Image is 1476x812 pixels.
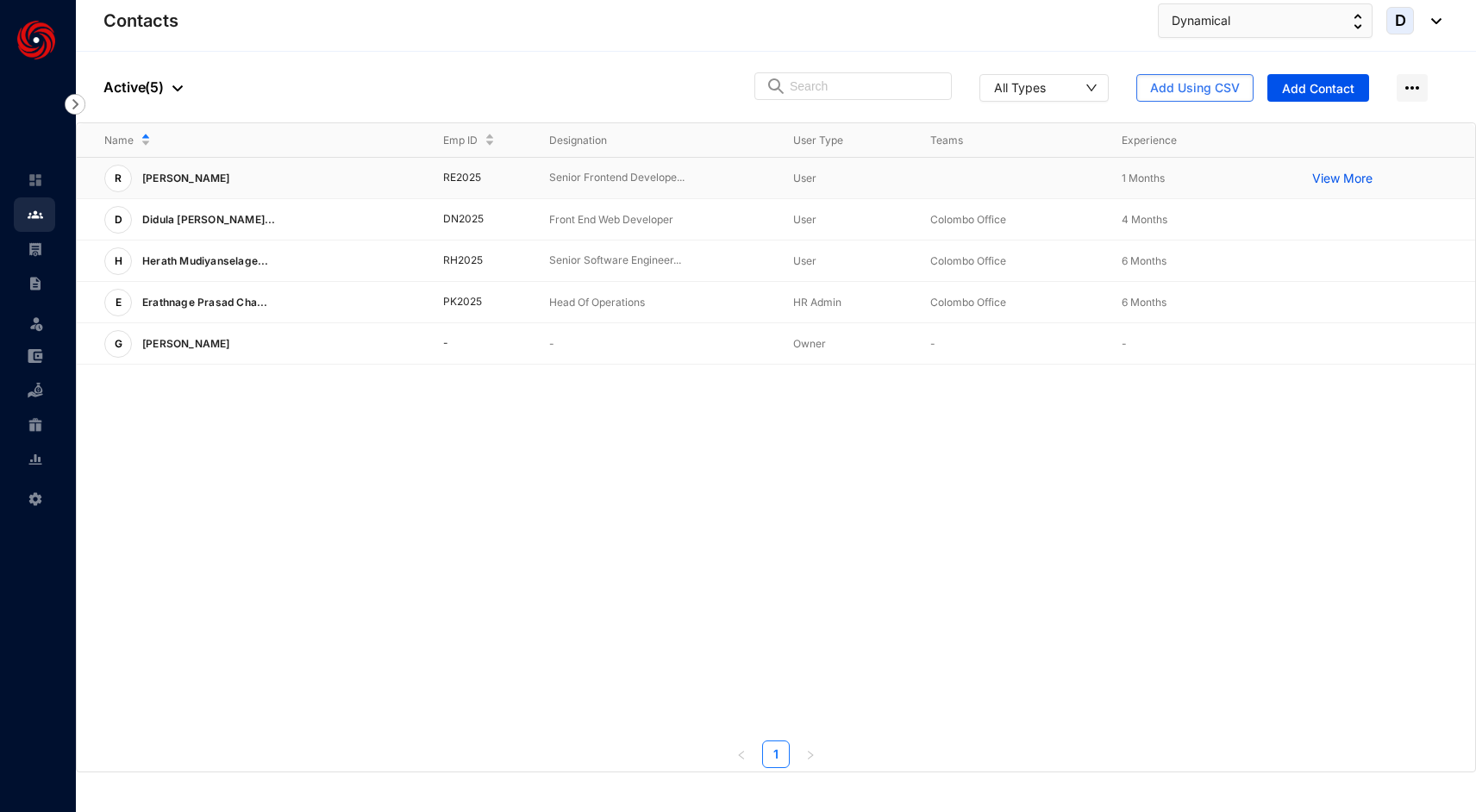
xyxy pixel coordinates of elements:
button: Add Contact [1267,74,1369,102]
li: Next Page [797,740,824,768]
img: gratuity-unselected.a8c340787eea3cf492d7.svg [28,417,43,433]
a: View More [1312,170,1381,187]
li: Expenses [14,339,55,373]
p: Colombo Office [930,294,1093,311]
li: Contracts [14,266,55,301]
span: 6 Months [1122,254,1166,267]
span: E [116,297,122,308]
span: D [115,215,122,225]
li: Gratuity [14,408,55,442]
li: Reports [14,442,55,477]
span: R [115,173,122,184]
p: - [549,335,766,353]
span: Herath Mudiyanselage... [142,254,269,267]
span: User [793,172,816,184]
p: Front End Web Developer [549,211,766,228]
input: Search [790,73,941,99]
div: All Types [994,78,1046,96]
img: dropdown-black.8e83cc76930a90b1a4fdb6d089b7bf3a.svg [172,85,183,91]
span: right [805,750,816,760]
th: Experience [1094,123,1285,158]
li: Previous Page [728,740,755,768]
p: Head Of Operations [549,294,766,311]
a: 1 [763,741,789,767]
img: nav-icon-right.af6afadce00d159da59955279c43614e.svg [65,94,85,115]
span: User [793,254,816,267]
span: down [1085,82,1098,94]
span: Emp ID [443,132,478,149]
button: All Types [979,74,1109,102]
td: RE2025 [416,158,522,199]
span: D [1395,13,1406,28]
button: Add Using CSV [1136,74,1254,102]
img: home-unselected.a29eae3204392db15eaf.svg [28,172,43,188]
th: Emp ID [416,123,522,158]
img: dropdown-black.8e83cc76930a90b1a4fdb6d089b7bf3a.svg [1423,18,1442,24]
span: 6 Months [1122,296,1166,309]
li: 1 [762,740,790,768]
img: contract-unselected.99e2b2107c0a7dd48938.svg [28,276,43,291]
span: 4 Months [1122,213,1167,226]
p: Colombo Office [930,211,1093,228]
p: Senior Frontend Develope... [549,170,766,186]
span: HR Admin [793,296,841,309]
span: left [736,750,747,760]
img: up-down-arrow.74152d26bf9780fbf563ca9c90304185.svg [1354,14,1362,29]
p: Senior Software Engineer... [549,253,766,269]
th: User Type [766,123,904,158]
p: Active ( 5 ) [103,77,183,97]
td: RH2025 [416,240,522,282]
p: [PERSON_NAME] [132,330,237,358]
p: Contacts [103,9,178,33]
span: Erathnage Prasad Cha... [142,296,268,309]
img: settings-unselected.1febfda315e6e19643a1.svg [28,491,43,507]
span: Didula [PERSON_NAME]... [142,213,276,226]
li: Contacts [14,197,55,232]
span: Add Contact [1282,80,1354,97]
button: left [728,740,755,768]
li: Loan [14,373,55,408]
img: logo [17,21,55,59]
td: DN2025 [416,199,522,240]
button: Dynamical [1158,3,1373,38]
span: Dynamical [1172,11,1230,30]
img: leave-unselected.2934df6273408c3f84d9.svg [28,315,45,332]
span: H [115,256,122,266]
img: more-horizontal.eedb2faff8778e1aceccc67cc90ae3cb.svg [1397,74,1428,102]
span: User [793,213,816,226]
button: right [797,740,824,768]
li: Payroll [14,232,55,266]
p: [PERSON_NAME] [132,165,237,192]
img: payroll-unselected.b590312f920e76f0c668.svg [28,241,43,257]
img: people.b0bd17028ad2877b116a.svg [28,207,43,222]
td: PK2025 [416,282,522,323]
p: - [930,335,1093,353]
img: expense-unselected.2edcf0507c847f3e9e96.svg [28,348,43,364]
img: loan-unselected.d74d20a04637f2d15ab5.svg [28,383,43,398]
img: report-unselected.e6a6b4230fc7da01f883.svg [28,452,43,467]
img: search.8ce656024d3affaeffe32e5b30621cb7.svg [766,78,786,95]
span: Add Using CSV [1150,79,1240,97]
span: - [1122,337,1127,350]
th: Designation [522,123,766,158]
span: 1 Months [1122,172,1165,184]
span: Name [104,132,134,149]
th: Teams [903,123,1093,158]
span: G [115,339,122,349]
p: Colombo Office [930,253,1093,270]
td: - [416,323,522,365]
span: Owner [793,337,826,350]
li: Home [14,163,55,197]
